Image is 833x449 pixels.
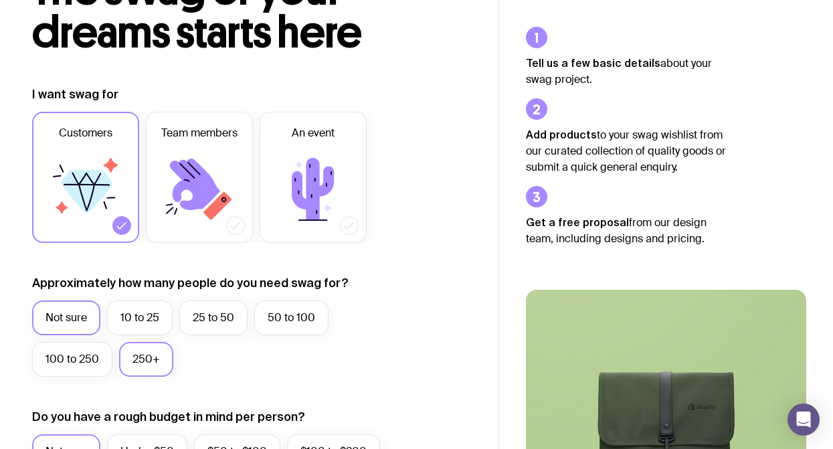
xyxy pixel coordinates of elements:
label: Not sure [32,300,100,335]
label: 100 to 250 [32,342,112,377]
div: Open Intercom Messenger [788,403,820,436]
label: I want swag for [32,86,118,102]
strong: Add products [526,128,597,141]
span: An event [292,125,335,141]
label: 50 to 100 [254,300,329,335]
span: Customers [59,125,112,141]
label: 25 to 50 [179,300,248,335]
label: 250+ [119,342,173,377]
p: from our design team, including designs and pricing. [526,214,727,247]
label: Approximately how many people do you need swag for? [32,275,349,291]
strong: Get a free proposal [526,216,629,228]
span: Team members [161,125,238,141]
strong: Tell us a few basic details [526,57,660,69]
p: about your swag project. [526,55,727,88]
p: to your swag wishlist from our curated collection of quality goods or submit a quick general enqu... [526,126,727,175]
label: 10 to 25 [107,300,173,335]
label: Do you have a rough budget in mind per person? [32,409,305,425]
